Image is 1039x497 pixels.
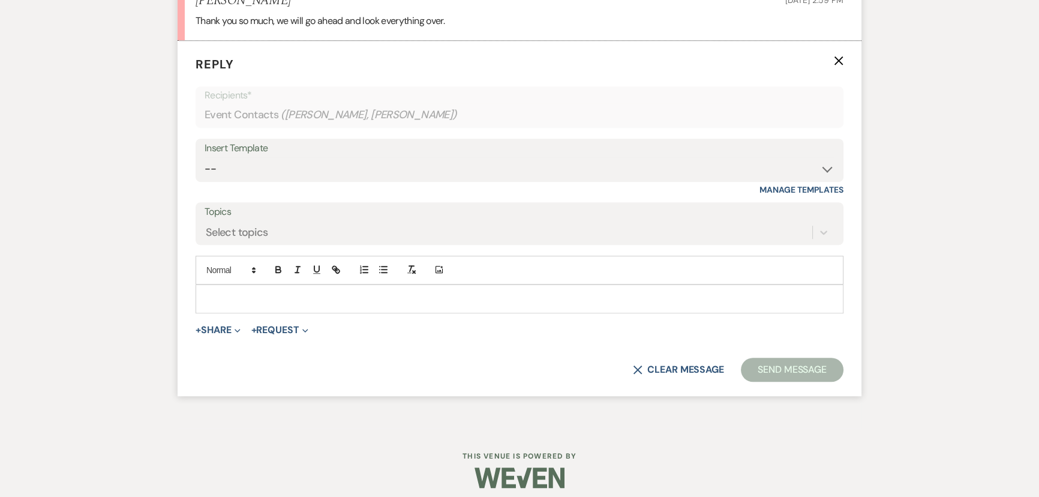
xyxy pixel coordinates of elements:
span: Reply [196,56,234,72]
span: ( [PERSON_NAME], [PERSON_NAME] ) [281,107,457,123]
span: + [196,325,201,335]
label: Topics [205,203,834,221]
button: Send Message [741,358,843,382]
button: Request [251,325,308,335]
div: Thank you so much, we will go ahead and look everything over. [196,13,843,29]
div: Event Contacts [205,103,834,127]
span: + [251,325,257,335]
button: Share [196,325,241,335]
div: Insert Template [205,140,834,157]
p: Recipients* [205,88,834,103]
a: Manage Templates [759,184,843,195]
button: Clear message [633,365,724,375]
div: Select topics [206,224,268,240]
